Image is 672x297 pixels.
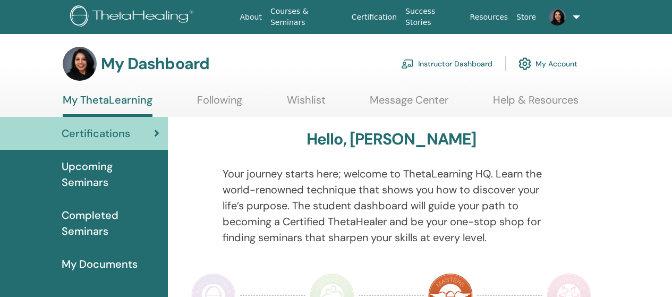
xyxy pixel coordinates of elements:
a: Following [197,94,242,114]
a: Resources [466,7,513,27]
a: Success Stories [401,2,465,32]
a: My ThetaLearning [63,94,152,117]
a: Wishlist [287,94,326,114]
h3: Hello, [PERSON_NAME] [307,130,477,149]
img: default.jpg [63,47,97,81]
a: Courses & Seminars [266,2,347,32]
span: Completed Seminars [62,207,159,239]
a: Help & Resources [493,94,579,114]
span: Upcoming Seminars [62,158,159,190]
img: logo.png [70,5,197,29]
a: About [236,7,266,27]
a: Store [512,7,540,27]
a: Instructor Dashboard [401,52,492,75]
span: My Documents [62,256,138,272]
p: Your journey starts here; welcome to ThetaLearning HQ. Learn the world-renowned technique that sh... [223,166,560,245]
a: Certification [347,7,401,27]
img: default.jpg [549,9,566,26]
img: chalkboard-teacher.svg [401,59,414,69]
img: cog.svg [518,55,531,73]
a: Message Center [370,94,448,114]
a: My Account [518,52,577,75]
h3: My Dashboard [101,54,209,73]
span: Certifications [62,125,130,141]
